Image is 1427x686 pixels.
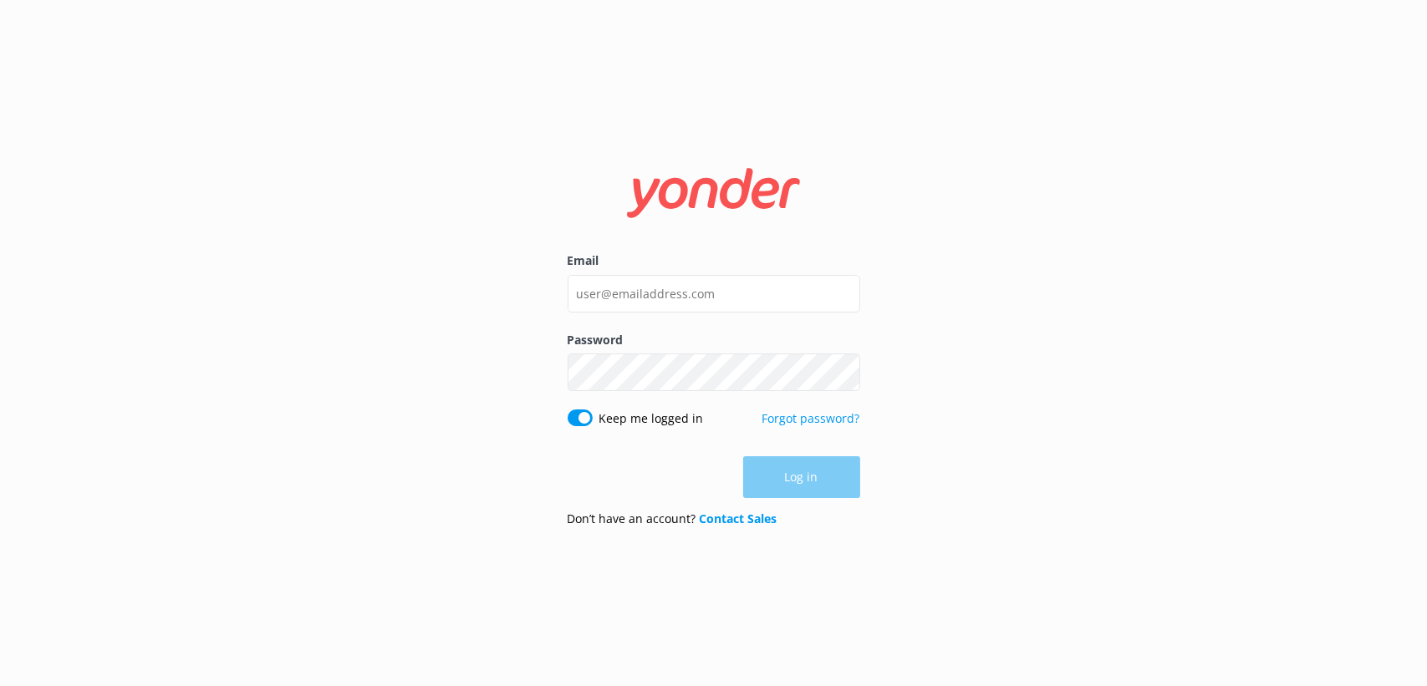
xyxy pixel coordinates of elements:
label: Password [568,331,860,349]
button: Show password [827,356,860,389]
a: Forgot password? [762,410,860,426]
label: Email [568,252,860,270]
input: user@emailaddress.com [568,275,860,313]
label: Keep me logged in [599,409,704,428]
a: Contact Sales [700,511,777,526]
p: Don’t have an account? [568,510,777,528]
